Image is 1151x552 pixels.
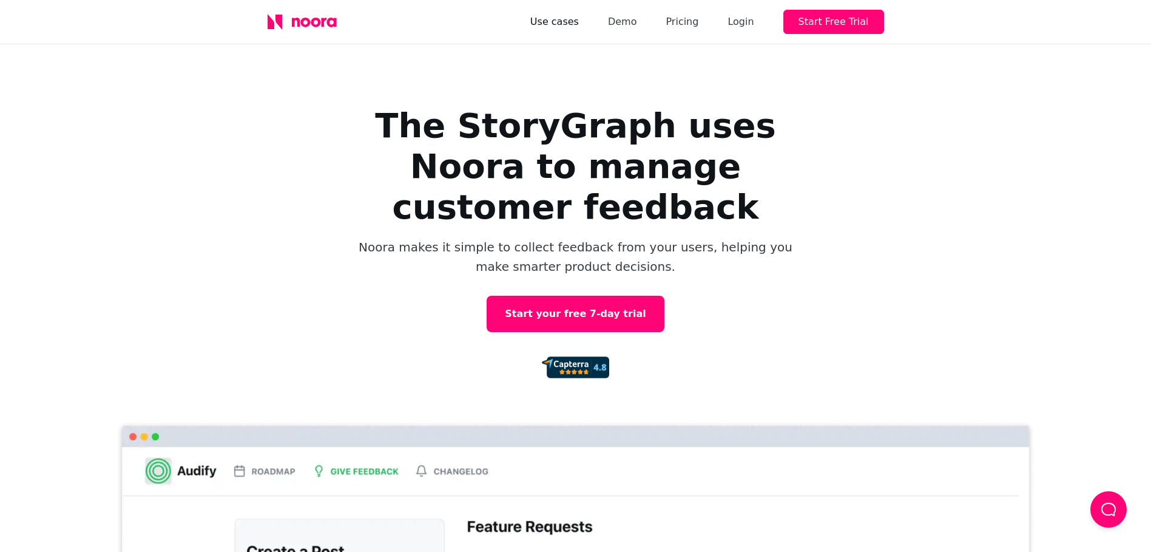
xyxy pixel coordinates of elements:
button: Load Chat [1090,491,1127,528]
p: Noora makes it simple to collect feedback from your users, helping you make smarter product decis... [357,237,794,276]
a: Start your free 7-day trial [487,296,664,332]
a: Demo [608,13,637,30]
img: 92d72d4f0927c2c8b0462b8c7b01ca97.png [542,356,609,378]
a: Pricing [666,13,698,30]
div: Login [727,13,754,30]
a: Use cases [530,13,579,30]
button: Start Free Trial [783,10,884,34]
h1: The StoryGraph uses Noora to manage customer feedback [333,105,819,228]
